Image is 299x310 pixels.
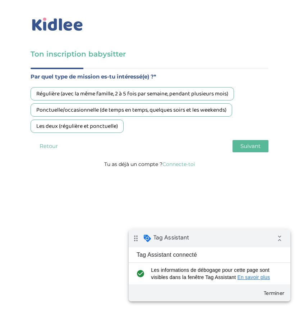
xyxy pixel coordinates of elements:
span: Tag Assistant [25,5,60,12]
div: Ponctuelle/occasionnelle (de temps en temps, quelques soirs et les weekends) [31,103,232,117]
p: Tu as déjà un compte ? [31,160,268,169]
label: Par quel type de mission es-tu intéressé(e) ?* [31,72,268,81]
button: Retour [31,140,66,152]
a: Connecte-toi [162,161,195,167]
i: Réduire le badge de débogage [144,2,158,16]
i: check_circle [6,37,18,51]
img: logo_kidlee_bleu [31,16,84,33]
div: Les deux (régulière et ponctuelle) [31,120,124,133]
div: Régulière (avec la même famille, 2 à 5 fois par semaine, pendant plusieurs mois) [31,87,234,100]
h3: Ton inscription babysitter [31,49,268,59]
button: Terminer [132,57,159,70]
span: Suivant [240,143,261,149]
button: Suivant [233,140,268,152]
a: En savoir plus [109,45,141,51]
span: Les informations de débogage pour cette page sont visibles dans la fenêtre Tag Assistant [22,37,150,51]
